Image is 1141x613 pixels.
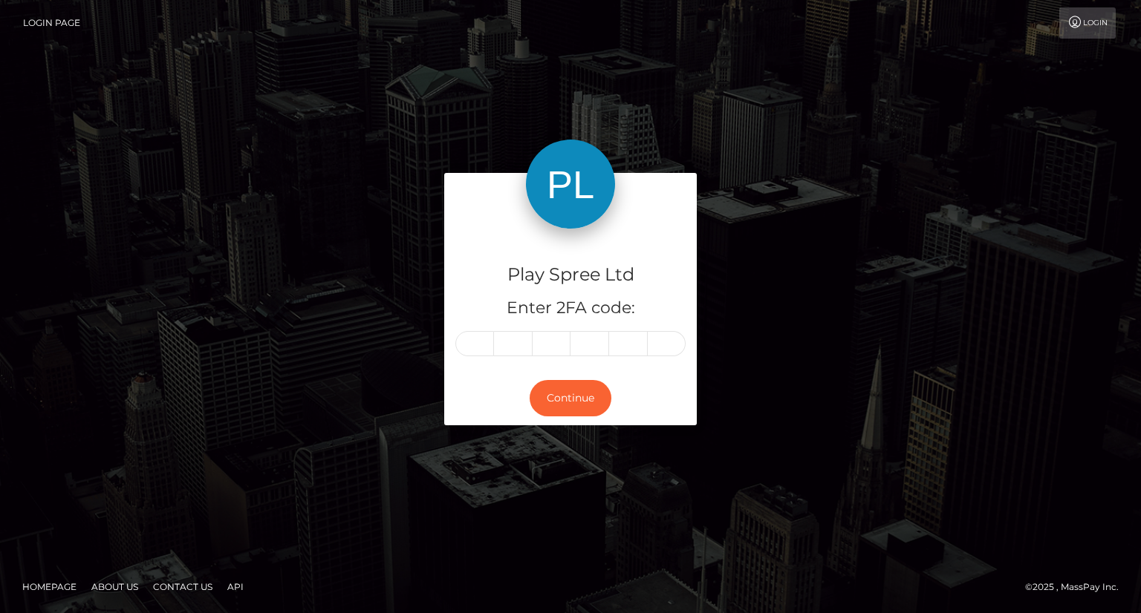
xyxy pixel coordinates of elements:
a: Login Page [23,7,80,39]
a: Login [1059,7,1116,39]
h5: Enter 2FA code: [455,297,686,320]
a: Contact Us [147,575,218,598]
a: API [221,575,250,598]
a: Homepage [16,575,82,598]
img: Play Spree Ltd [526,140,615,229]
div: © 2025 , MassPay Inc. [1025,579,1130,595]
button: Continue [530,380,611,416]
h4: Play Spree Ltd [455,262,686,288]
a: About Us [85,575,144,598]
